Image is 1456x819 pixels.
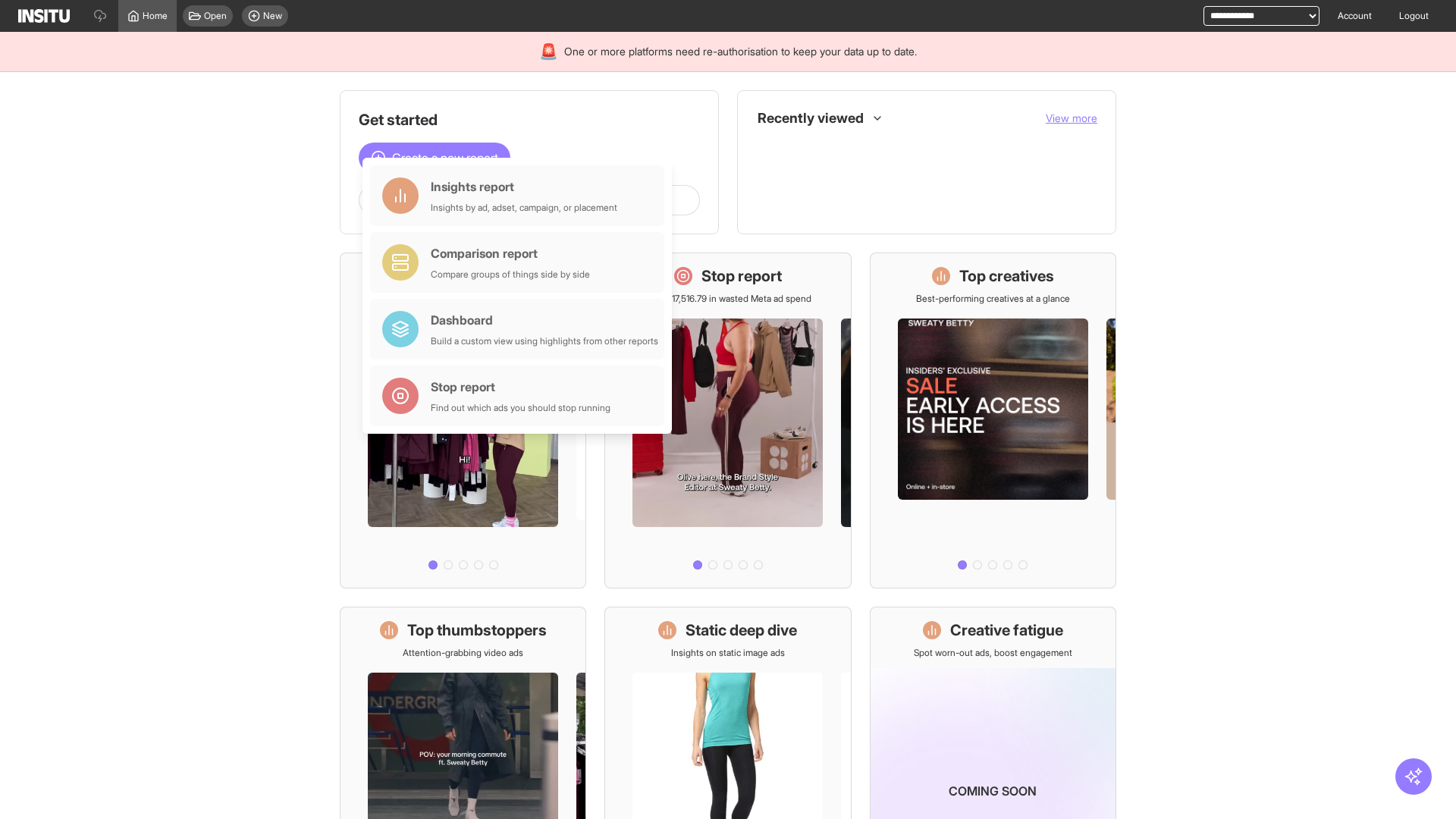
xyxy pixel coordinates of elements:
img: Logo [18,9,70,23]
div: Insights report [431,177,617,196]
div: Dashboard [431,311,658,329]
span: Open [204,10,227,22]
h1: Top creatives [959,265,1054,287]
div: Insights by ad, adset, campaign, or placement [431,202,617,214]
div: Find out which ads you should stop running [431,402,610,414]
div: Comparison report [431,244,590,262]
h1: Stop report [701,265,782,287]
h1: Top thumbstoppers [407,620,547,641]
a: Stop reportSave £17,516.79 in wasted Meta ad spend [604,253,851,588]
div: Build a custom view using highlights from other reports [431,335,658,347]
a: What's live nowSee all active ads instantly [340,253,586,588]
h1: Get started [359,109,700,130]
p: Insights on static image ads [671,647,785,659]
div: Compare groups of things side by side [431,268,590,281]
span: One or more platforms need re-authorisation to keep your data up to date. [564,44,917,59]
h1: Static deep dive [686,620,797,641]
div: 🚨 [539,41,558,62]
span: View more [1046,111,1097,124]
span: Home [143,10,168,22]
button: View more [1046,111,1097,126]
a: Top creativesBest-performing creatives at a glance [870,253,1116,588]
p: Best-performing creatives at a glance [916,293,1070,305]
button: Create a new report [359,143,510,173]
span: Create a new report [392,149,498,167]
div: Stop report [431,378,610,396]
span: New [263,10,282,22]
p: Attention-grabbing video ads [403,647,523,659]
p: Save £17,516.79 in wasted Meta ad spend [645,293,811,305]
